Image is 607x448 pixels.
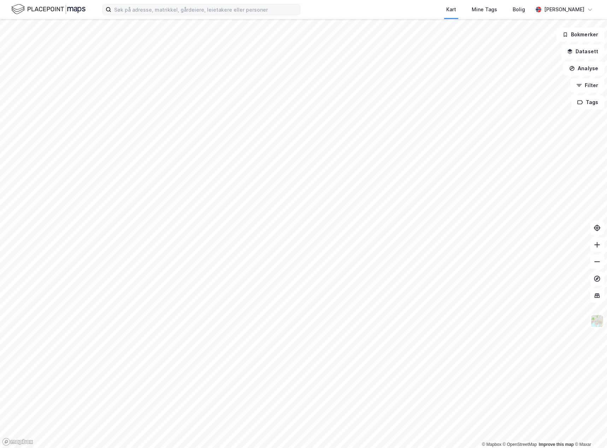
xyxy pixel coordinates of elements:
[539,442,574,447] a: Improve this map
[572,414,607,448] iframe: Chat Widget
[571,95,604,109] button: Tags
[570,78,604,92] button: Filter
[561,44,604,59] button: Datasett
[556,28,604,42] button: Bokmerker
[544,5,584,14] div: [PERSON_NAME]
[111,4,300,15] input: Søk på adresse, matrikkel, gårdeiere, leietakere eller personer
[590,314,604,328] img: Z
[503,442,537,447] a: OpenStreetMap
[472,5,497,14] div: Mine Tags
[11,3,86,16] img: logo.f888ab2527a4732fd821a326f86c7f29.svg
[446,5,456,14] div: Kart
[563,61,604,75] button: Analyse
[572,414,607,448] div: Kontrollprogram for chat
[2,438,33,446] a: Mapbox homepage
[482,442,501,447] a: Mapbox
[513,5,525,14] div: Bolig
